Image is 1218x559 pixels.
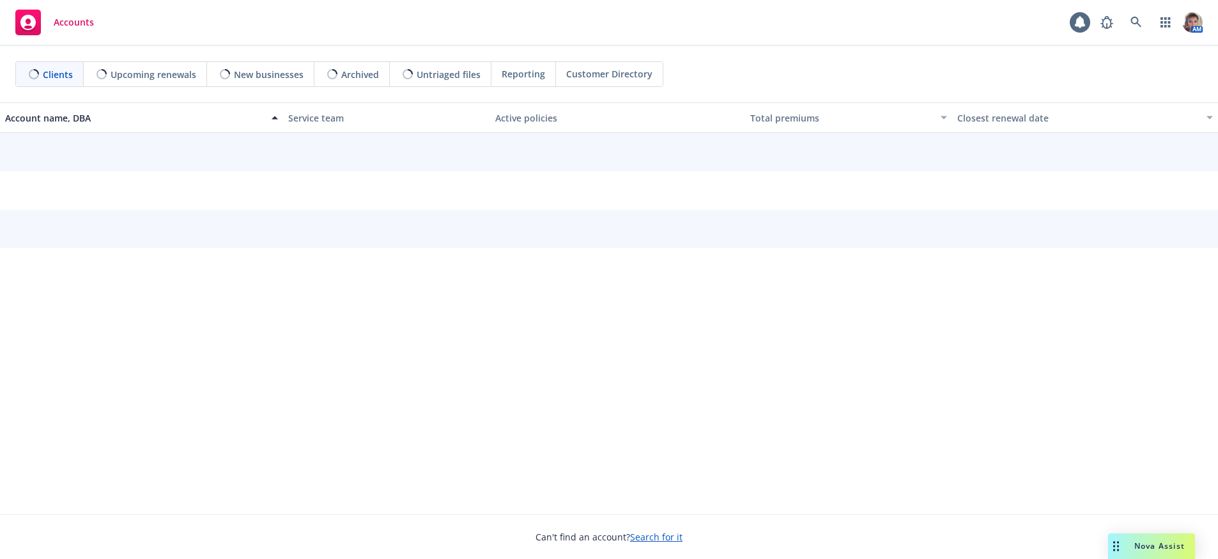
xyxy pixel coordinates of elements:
[5,111,264,125] div: Account name, DBA
[952,102,1218,133] button: Closest renewal date
[10,4,99,40] a: Accounts
[1123,10,1149,35] a: Search
[566,67,652,81] span: Customer Directory
[54,17,94,28] span: Accounts
[630,531,682,543] a: Search for it
[536,530,682,544] span: Can't find an account?
[1153,10,1178,35] a: Switch app
[1094,10,1120,35] a: Report a Bug
[745,102,952,133] button: Total premiums
[502,67,545,81] span: Reporting
[288,111,485,125] div: Service team
[283,102,490,133] button: Service team
[1134,540,1185,551] span: Nova Assist
[1182,12,1203,33] img: photo
[234,68,304,81] span: New businesses
[111,68,196,81] span: Upcoming renewals
[750,111,933,125] div: Total premiums
[341,68,379,81] span: Archived
[43,68,73,81] span: Clients
[957,111,1199,125] div: Closest renewal date
[417,68,481,81] span: Untriaged files
[1108,533,1195,559] button: Nova Assist
[490,102,746,133] button: Active policies
[495,111,741,125] div: Active policies
[1108,533,1124,559] div: Drag to move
